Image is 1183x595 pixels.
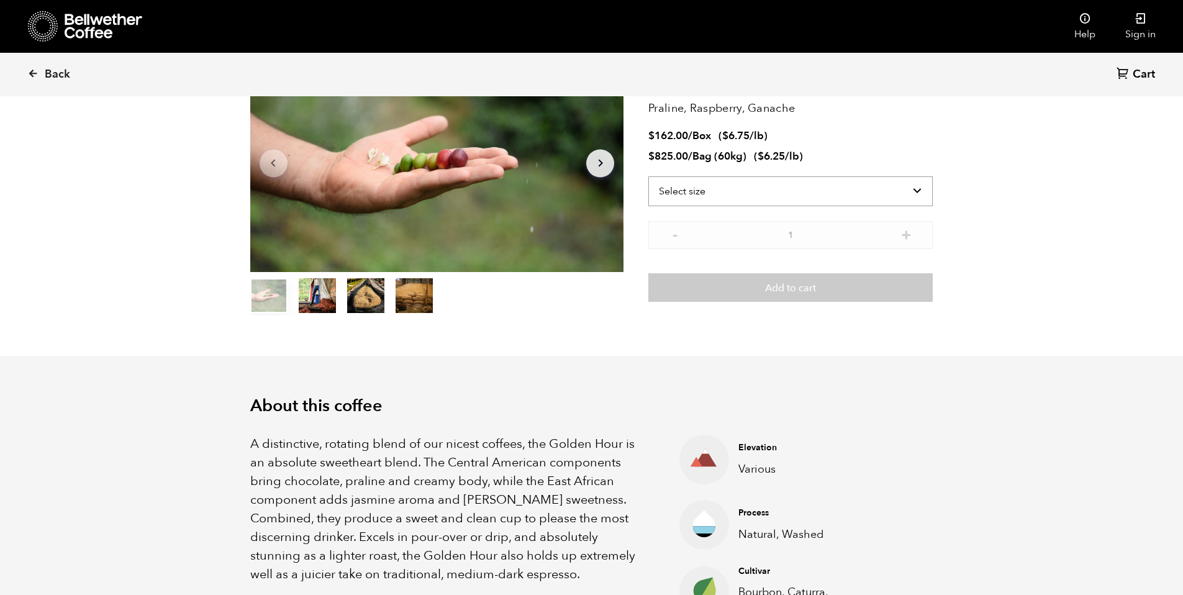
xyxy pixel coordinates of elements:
[692,149,746,163] span: Bag (60kg)
[1133,67,1155,82] span: Cart
[718,129,768,143] span: ( )
[738,507,913,519] h4: Process
[785,149,799,163] span: /lb
[722,129,750,143] bdi: 6.75
[667,227,682,240] button: -
[754,149,803,163] span: ( )
[738,442,913,454] h4: Elevation
[1117,66,1158,83] a: Cart
[688,149,692,163] span: /
[648,273,933,302] button: Add to cart
[688,129,692,143] span: /
[692,129,711,143] span: Box
[648,149,655,163] span: $
[899,227,914,240] button: +
[648,149,688,163] bdi: 825.00
[738,461,913,478] p: Various
[738,565,913,578] h4: Cultivar
[758,149,785,163] bdi: 6.25
[648,129,688,143] bdi: 162.00
[648,129,655,143] span: $
[250,396,933,416] h2: About this coffee
[750,129,764,143] span: /lb
[722,129,728,143] span: $
[738,526,913,543] p: Natural, Washed
[758,149,764,163] span: $
[648,100,933,117] p: Praline, Raspberry, Ganache
[45,67,70,82] span: Back
[250,435,649,584] p: A distinctive, rotating blend of our nicest coffees, the Golden Hour is an absolute sweetheart bl...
